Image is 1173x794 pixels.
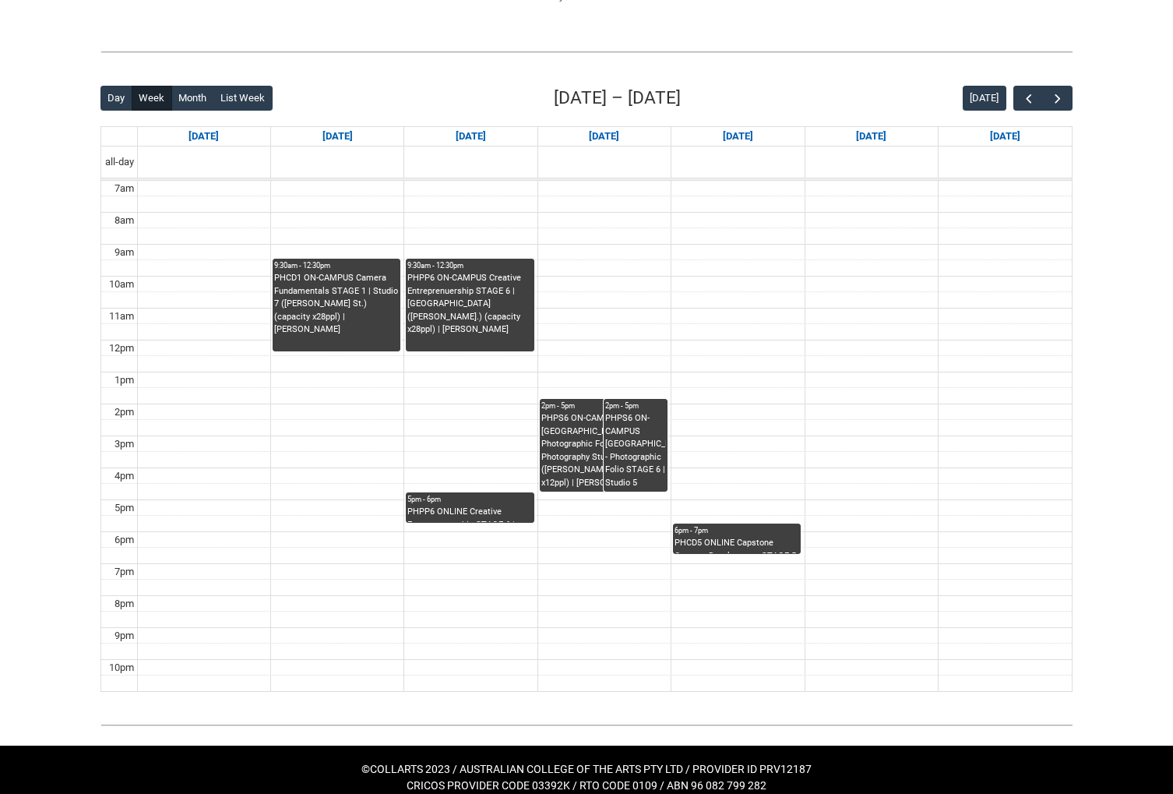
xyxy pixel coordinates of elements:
a: Go to August 22, 2025 [853,127,889,146]
div: PHCD1 ON-CAMPUS Camera Fundamentals STAGE 1 | Studio 7 ([PERSON_NAME] St.) (capacity x28ppl) | [P... [274,272,399,337]
a: Go to August 17, 2025 [185,127,222,146]
div: 7am [111,181,137,196]
button: List Week [213,86,273,111]
button: Previous Week [1013,86,1043,111]
div: 8am [111,213,137,228]
div: PHCD5 ONLINE Capstone Concept Development STAGE 5 | Online | [PERSON_NAME] [675,537,799,553]
div: 9pm [111,628,137,644]
div: 3pm [111,436,137,452]
div: 9:30am - 12:30pm [274,260,399,271]
img: REDU_GREY_LINE [100,44,1073,60]
div: 2pm - 5pm [541,401,666,411]
div: 2pm - 5pm [605,401,666,411]
div: PHPP6 ON-CAMPUS Creative Entreprenuership STAGE 6 | [GEOGRAPHIC_DATA] ([PERSON_NAME].) (capacity ... [407,272,532,337]
div: 1pm [111,372,137,388]
div: 11am [106,309,137,324]
div: 10am [106,277,137,292]
button: [DATE] [963,86,1006,111]
div: 8pm [111,596,137,612]
span: all-day [102,154,137,170]
div: 7pm [111,564,137,580]
button: Next Week [1043,86,1073,111]
div: 9am [111,245,137,260]
div: 2pm [111,404,137,420]
div: PHPS6 ON-CAMPUS [GEOGRAPHIC_DATA] - Photographic Folio STAGE 6 | Photography Studio ([PERSON_NAME... [541,412,666,489]
div: 4pm [111,468,137,484]
div: 10pm [106,660,137,676]
div: PHPP6 ONLINE Creative Entreprenuership STAGE 6 | Online | [PERSON_NAME] [407,506,532,522]
div: 6pm [111,532,137,548]
a: Go to August 23, 2025 [987,127,1023,146]
div: 5pm - 6pm [407,494,532,505]
div: PHPS6 ON-CAMPUS [GEOGRAPHIC_DATA] - Photographic Folio STAGE 6 | Studio 5 ([PERSON_NAME].) (capac... [605,412,666,491]
a: Go to August 21, 2025 [720,127,756,146]
a: Go to August 18, 2025 [319,127,356,146]
div: 12pm [106,341,137,356]
h2: [DATE] – [DATE] [554,85,681,111]
a: Go to August 20, 2025 [586,127,622,146]
div: 5pm [111,500,137,516]
button: Month [171,86,214,111]
button: Week [132,86,172,111]
button: Day [100,86,132,111]
div: 6pm - 7pm [675,525,799,536]
div: 9:30am - 12:30pm [407,260,532,271]
a: Go to August 19, 2025 [453,127,489,146]
img: REDU_GREY_LINE [100,717,1073,733]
